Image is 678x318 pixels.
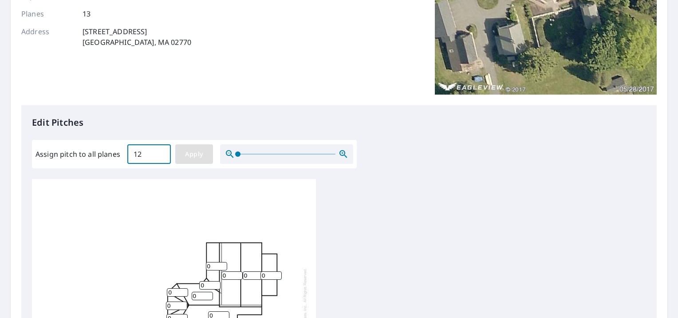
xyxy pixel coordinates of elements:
p: 13 [83,8,91,19]
input: 00.0 [127,142,171,167]
p: Address [21,26,75,48]
label: Assign pitch to all planes [35,149,120,159]
p: Planes [21,8,75,19]
span: Apply [182,149,206,160]
p: [STREET_ADDRESS] [GEOGRAPHIC_DATA], MA 02770 [83,26,191,48]
button: Apply [175,144,213,164]
p: Edit Pitches [32,116,646,129]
